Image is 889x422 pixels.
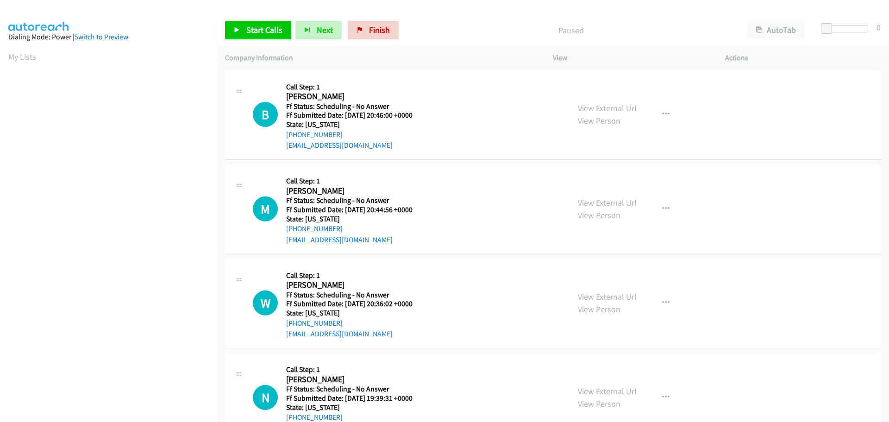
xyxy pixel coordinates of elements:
[725,52,881,63] p: Actions
[286,205,424,214] h5: Ff Submitted Date: [DATE] 20:44:56 +0000
[253,196,278,221] h1: M
[253,102,278,127] div: The call is yet to be attempted
[578,291,637,302] a: View External Url
[286,186,424,196] h2: [PERSON_NAME]
[286,365,424,374] h5: Call Step: 1
[826,25,868,32] div: Delay between calls (in seconds)
[317,25,333,35] span: Next
[253,102,278,127] h1: B
[286,374,424,385] h2: [PERSON_NAME]
[8,51,36,62] a: My Lists
[578,197,637,208] a: View External Url
[747,21,805,39] button: AutoTab
[286,280,424,290] h2: [PERSON_NAME]
[286,120,424,129] h5: State: [US_STATE]
[578,210,620,220] a: View Person
[578,115,620,126] a: View Person
[578,103,637,113] a: View External Url
[286,91,424,102] h2: [PERSON_NAME]
[286,290,424,300] h5: Ff Status: Scheduling - No Answer
[286,271,424,280] h5: Call Step: 1
[286,413,343,422] a: [PHONE_NUMBER]
[578,386,637,397] a: View External Url
[286,403,424,412] h5: State: [US_STATE]
[286,384,424,394] h5: Ff Status: Scheduling - No Answer
[286,82,424,92] h5: Call Step: 1
[253,290,278,315] h1: W
[286,329,393,338] a: [EMAIL_ADDRESS][DOMAIN_NAME]
[253,385,278,410] div: The call is yet to be attempted
[246,25,282,35] span: Start Calls
[348,21,399,39] a: Finish
[286,141,393,150] a: [EMAIL_ADDRESS][DOMAIN_NAME]
[578,398,620,409] a: View Person
[8,31,208,43] div: Dialing Mode: Power |
[75,32,128,41] a: Switch to Preview
[295,21,342,39] button: Next
[578,304,620,315] a: View Person
[286,102,424,111] h5: Ff Status: Scheduling - No Answer
[286,309,424,318] h5: State: [US_STATE]
[286,235,393,244] a: [EMAIL_ADDRESS][DOMAIN_NAME]
[286,214,424,224] h5: State: [US_STATE]
[253,290,278,315] div: The call is yet to be attempted
[286,394,424,403] h5: Ff Submitted Date: [DATE] 19:39:31 +0000
[286,196,424,205] h5: Ff Status: Scheduling - No Answer
[286,299,424,309] h5: Ff Submitted Date: [DATE] 20:36:02 +0000
[286,224,343,233] a: [PHONE_NUMBER]
[369,25,390,35] span: Finish
[286,176,424,186] h5: Call Step: 1
[876,21,881,33] div: 0
[286,130,343,139] a: [PHONE_NUMBER]
[286,319,343,328] a: [PHONE_NUMBER]
[225,21,291,39] a: Start Calls
[253,385,278,410] h1: N
[286,111,424,120] h5: Ff Submitted Date: [DATE] 20:46:00 +0000
[553,52,708,63] p: View
[411,24,731,37] p: Paused
[253,196,278,221] div: The call is yet to be attempted
[225,52,536,63] p: Company Information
